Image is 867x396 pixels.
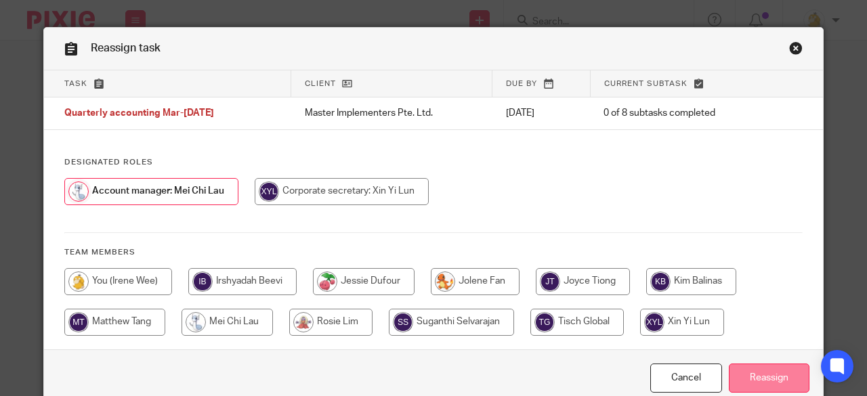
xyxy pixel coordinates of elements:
span: Client [305,80,336,87]
a: Close this dialog window [789,41,803,60]
a: Close this dialog window [650,364,722,393]
p: Master Implementers Pte. Ltd. [305,106,479,120]
span: Quarterly accounting Mar-[DATE] [64,109,214,118]
span: Due by [506,80,537,87]
h4: Team members [64,247,803,258]
input: Reassign [729,364,809,393]
span: Current subtask [604,80,688,87]
h4: Designated Roles [64,157,803,168]
span: Reassign task [91,43,161,53]
td: 0 of 8 subtasks completed [590,97,770,130]
p: [DATE] [506,106,576,120]
span: Task [64,80,87,87]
